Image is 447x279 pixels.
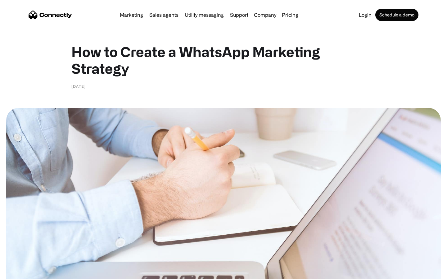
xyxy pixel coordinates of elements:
aside: Language selected: English [6,268,37,277]
div: Company [254,11,276,19]
a: Sales agents [147,12,181,17]
a: Schedule a demo [375,9,418,21]
a: Utility messaging [182,12,226,17]
a: Marketing [117,12,146,17]
div: [DATE] [71,83,86,89]
a: Pricing [279,12,301,17]
ul: Language list [12,268,37,277]
h1: How to Create a WhatsApp Marketing Strategy [71,43,376,77]
a: Login [356,12,374,17]
a: Support [228,12,251,17]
